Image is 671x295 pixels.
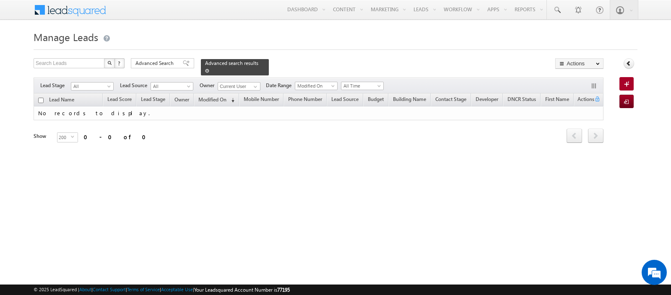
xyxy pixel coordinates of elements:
span: Modified On [198,96,226,103]
span: Contact Stage [435,96,466,102]
span: Mobile Number [244,96,279,102]
a: Lead Score [103,95,136,106]
span: Actions [574,95,594,106]
span: Lead Source [331,96,359,102]
span: Lead Stage [141,96,165,102]
a: Modified On [295,82,338,90]
span: Lead Stage [40,82,71,89]
span: prev [567,129,582,143]
span: All [71,83,111,90]
a: First Name [541,95,573,106]
a: Terms of Service [127,287,160,292]
div: Show [34,132,50,140]
span: (sorted descending) [228,97,234,104]
span: All Time [341,82,381,90]
a: All [71,82,114,91]
a: DNCR Status [503,95,540,106]
td: No records to display. [34,106,603,120]
span: ? [118,60,122,67]
span: Date Range [266,82,295,89]
a: Show All Items [249,83,260,91]
img: Search [107,61,112,65]
a: Lead Source [327,95,363,106]
a: Building Name [389,95,430,106]
span: Advanced search results [205,60,258,66]
span: DNCR Status [507,96,536,102]
a: Developer [471,95,502,106]
span: Advanced Search [135,60,176,67]
a: Mobile Number [239,95,283,106]
span: First Name [545,96,569,102]
span: Owner [174,96,189,103]
a: Acceptable Use [161,287,193,292]
a: About [79,287,91,292]
button: ? [114,58,125,68]
span: Budget [368,96,384,102]
a: Contact Support [93,287,126,292]
a: Modified On (sorted descending) [194,95,239,106]
span: 77195 [277,287,290,293]
div: 0 - 0 of 0 [84,132,151,142]
span: Lead Score [107,96,132,102]
a: All Time [341,82,384,90]
span: Phone Number [288,96,322,102]
a: Contact Stage [431,95,471,106]
span: Lead Source [120,82,151,89]
span: Building Name [393,96,426,102]
span: © 2025 LeadSquared | | | | | [34,286,290,294]
span: Owner [200,82,218,89]
span: Your Leadsquared Account Number is [194,287,290,293]
span: next [588,129,603,143]
a: prev [567,129,582,143]
a: next [588,129,603,143]
a: All [151,82,193,91]
a: Lead Name [45,95,78,106]
span: Developer [476,96,498,102]
span: Modified On [295,82,335,90]
input: Type to Search [218,82,260,91]
a: Budget [364,95,388,106]
input: Check all records [38,98,44,103]
span: Manage Leads [34,30,98,44]
span: All [151,83,191,90]
span: select [71,135,78,139]
a: Phone Number [284,95,326,106]
button: Actions [555,58,603,69]
a: Lead Stage [137,95,169,106]
span: 200 [57,133,71,142]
